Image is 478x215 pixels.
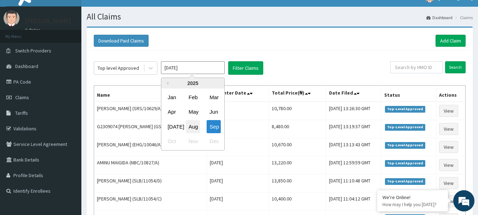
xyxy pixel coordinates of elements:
td: [DATE] 13:19:37 GMT [326,120,381,138]
div: month 2025-09 [161,90,224,149]
td: [DATE] 13:13:43 GMT [326,138,381,156]
div: We're Online! [382,194,443,200]
span: Switch Providers [15,47,51,54]
a: Online [25,28,42,33]
button: Filter Claims [228,61,263,75]
div: Choose July 2025 [165,120,179,133]
td: AMINU MAIGIDA (NBC/10827/A) [94,156,207,174]
a: View [439,195,458,207]
span: Top-Level Approved [385,106,426,112]
div: Choose August 2025 [186,120,200,133]
a: View [439,105,458,117]
span: Top-Level Approved [385,124,426,130]
div: Choose June 2025 [207,106,221,119]
img: User Image [4,10,19,26]
div: Top level Approved [98,64,139,72]
td: 8,480.00 [269,120,326,138]
a: View [439,141,458,153]
th: Actions [436,86,466,102]
td: 10,400.00 [269,192,326,210]
td: [DATE] 11:04:12 GMT [326,192,381,210]
span: Dashboard [15,63,38,69]
span: Tariffs [15,110,28,116]
td: [DATE] 13:26:30 GMT [326,102,381,120]
div: Choose February 2025 [186,91,200,104]
div: Choose April 2025 [165,106,179,119]
td: [DATE] [207,192,269,210]
a: View [439,159,458,171]
a: View [439,123,458,135]
div: Choose March 2025 [207,91,221,104]
div: 2025 [161,78,224,89]
h1: All Claims [87,12,473,21]
img: d_794563401_company_1708531726252_794563401 [13,35,29,53]
td: [PERSON_NAME] (EHG/10046/A) [94,138,207,156]
div: Choose May 2025 [186,106,200,119]
th: Total Price(₦) [269,86,326,102]
td: [PERSON_NAME] (SLB/11054/C) [94,192,207,210]
span: Top-Level Approved [385,178,426,185]
li: Claims [453,15,473,21]
span: We're online! [41,63,98,135]
td: 10,670.00 [269,138,326,156]
td: [DATE] [207,174,269,192]
td: [PERSON_NAME] (SRS/10629/A) [94,102,207,120]
td: [DATE] 12:59:59 GMT [326,156,381,174]
p: [PERSON_NAME] [25,18,71,24]
td: G2309074 [PERSON_NAME] (GSV/10173/A) [94,120,207,138]
th: Status [381,86,436,102]
div: Minimize live chat window [116,4,133,21]
p: How may I help you today? [382,202,443,208]
div: Choose January 2025 [165,91,179,104]
a: View [439,177,458,189]
a: Dashboard [426,15,453,21]
td: 13,220.00 [269,156,326,174]
div: Chat with us now [37,40,119,49]
td: 10,780.00 [269,102,326,120]
textarea: Type your message and hit 'Enter' [4,141,135,166]
span: Top-Level Approved [385,142,426,148]
td: [PERSON_NAME] (SLB/11054/D) [94,174,207,192]
span: Claims [15,94,29,101]
div: Choose September 2025 [207,120,221,133]
a: Add Claim [436,35,466,47]
button: Download Paid Claims [94,35,149,47]
td: [DATE] 11:10:48 GMT [326,174,381,192]
input: Search [445,61,466,73]
button: Previous Year [165,81,168,85]
input: Search by HMO ID [390,61,443,73]
th: Name [94,86,207,102]
input: Select Month and Year [161,61,225,74]
span: Top-Level Approved [385,160,426,166]
td: 13,850.00 [269,174,326,192]
td: [DATE] [207,156,269,174]
th: Date Filed [326,86,381,102]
